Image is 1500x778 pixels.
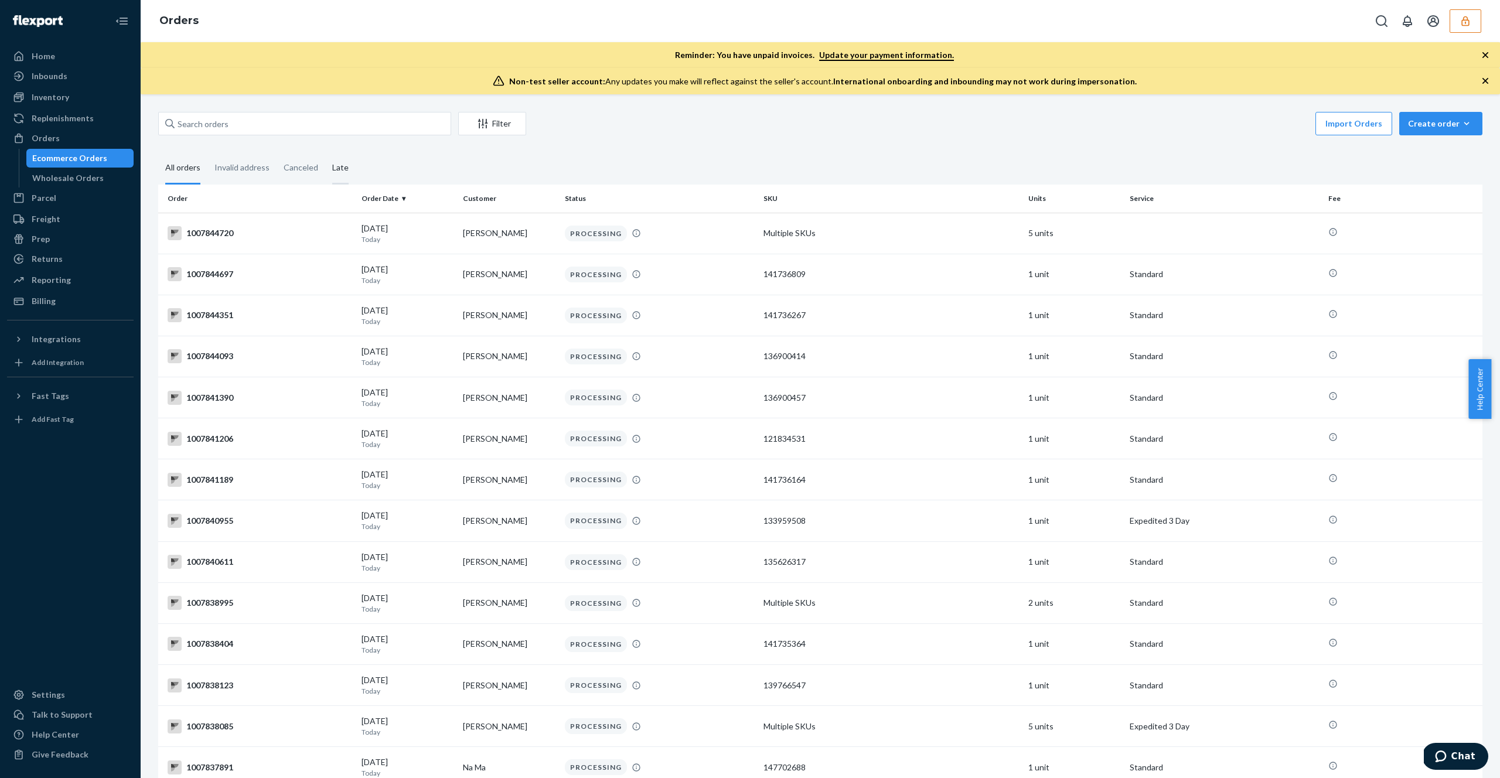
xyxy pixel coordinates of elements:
button: Filter [458,112,526,135]
div: 141735364 [763,638,1019,650]
div: Help Center [32,729,79,741]
a: Replenishments [7,109,134,128]
div: 141736809 [763,268,1019,280]
td: 1 unit [1024,459,1125,500]
div: 1007841390 [168,391,352,405]
div: 1007838995 [168,596,352,610]
div: PROCESSING [565,390,627,405]
button: Integrations [7,330,134,349]
p: Today [362,275,454,285]
a: Billing [7,292,134,310]
p: Expedited 3 Day [1130,721,1319,732]
div: Inbounds [32,70,67,82]
td: 1 unit [1024,418,1125,459]
div: [DATE] [362,387,454,408]
button: Open account menu [1421,9,1445,33]
th: Units [1024,185,1125,213]
button: Fast Tags [7,387,134,405]
div: PROCESSING [565,308,627,323]
p: Today [362,316,454,326]
td: 2 units [1024,582,1125,623]
div: [DATE] [362,346,454,367]
td: [PERSON_NAME] [458,623,560,664]
div: [DATE] [362,305,454,326]
a: Add Fast Tag [7,410,134,429]
a: Orders [7,129,134,148]
p: Today [362,357,454,367]
a: Returns [7,250,134,268]
div: 133959508 [763,515,1019,527]
p: Standard [1130,433,1319,445]
p: Today [362,604,454,614]
th: Service [1125,185,1324,213]
p: Today [362,727,454,737]
div: All orders [165,152,200,185]
div: Late [332,152,349,185]
span: Non-test seller account: [509,76,605,86]
td: 1 unit [1024,336,1125,377]
th: Fee [1324,185,1482,213]
div: Wholesale Orders [32,172,104,184]
td: 5 units [1024,706,1125,747]
div: Integrations [32,333,81,345]
td: [PERSON_NAME] [458,706,560,747]
th: Status [560,185,759,213]
div: Replenishments [32,112,94,124]
a: Update your payment information. [819,50,954,61]
div: [DATE] [362,674,454,696]
p: Standard [1130,556,1319,568]
div: PROCESSING [565,431,627,446]
td: Multiple SKUs [759,582,1024,623]
p: Today [362,563,454,573]
div: [DATE] [362,510,454,531]
div: [DATE] [362,428,454,449]
p: Standard [1130,392,1319,404]
div: Inventory [32,91,69,103]
div: 1007844093 [168,349,352,363]
div: Parcel [32,192,56,204]
a: Ecommerce Orders [26,149,134,168]
p: Today [362,439,454,449]
td: 1 unit [1024,665,1125,706]
a: Add Integration [7,353,134,372]
td: [PERSON_NAME] [458,254,560,295]
td: [PERSON_NAME] [458,665,560,706]
div: 1007838123 [168,678,352,692]
th: Order Date [357,185,458,213]
td: [PERSON_NAME] [458,213,560,254]
div: Ecommerce Orders [32,152,107,164]
div: Filter [459,118,526,129]
td: 1 unit [1024,254,1125,295]
div: Add Fast Tag [32,414,74,424]
p: Today [362,480,454,490]
span: International onboarding and inbounding may not work during impersonation. [833,76,1137,86]
div: 1007844351 [168,308,352,322]
p: Today [362,398,454,408]
p: Today [362,521,454,531]
div: PROCESSING [565,554,627,570]
div: 135626317 [763,556,1019,568]
div: Reporting [32,274,71,286]
span: Help Center [1468,359,1491,419]
ol: breadcrumbs [150,4,208,38]
p: Standard [1130,597,1319,609]
div: Canceled [284,152,318,183]
a: Freight [7,210,134,228]
div: PROCESSING [565,636,627,652]
a: Parcel [7,189,134,207]
td: [PERSON_NAME] [458,418,560,459]
button: Create order [1399,112,1482,135]
div: Orders [32,132,60,144]
a: Orders [159,14,199,27]
div: PROCESSING [565,595,627,611]
div: 136900457 [763,392,1019,404]
div: Settings [32,689,65,701]
div: 121834531 [763,433,1019,445]
td: [PERSON_NAME] [458,582,560,623]
p: Standard [1130,680,1319,691]
td: [PERSON_NAME] [458,377,560,418]
div: Create order [1408,118,1474,129]
div: [DATE] [362,633,454,655]
div: 141736164 [763,474,1019,486]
